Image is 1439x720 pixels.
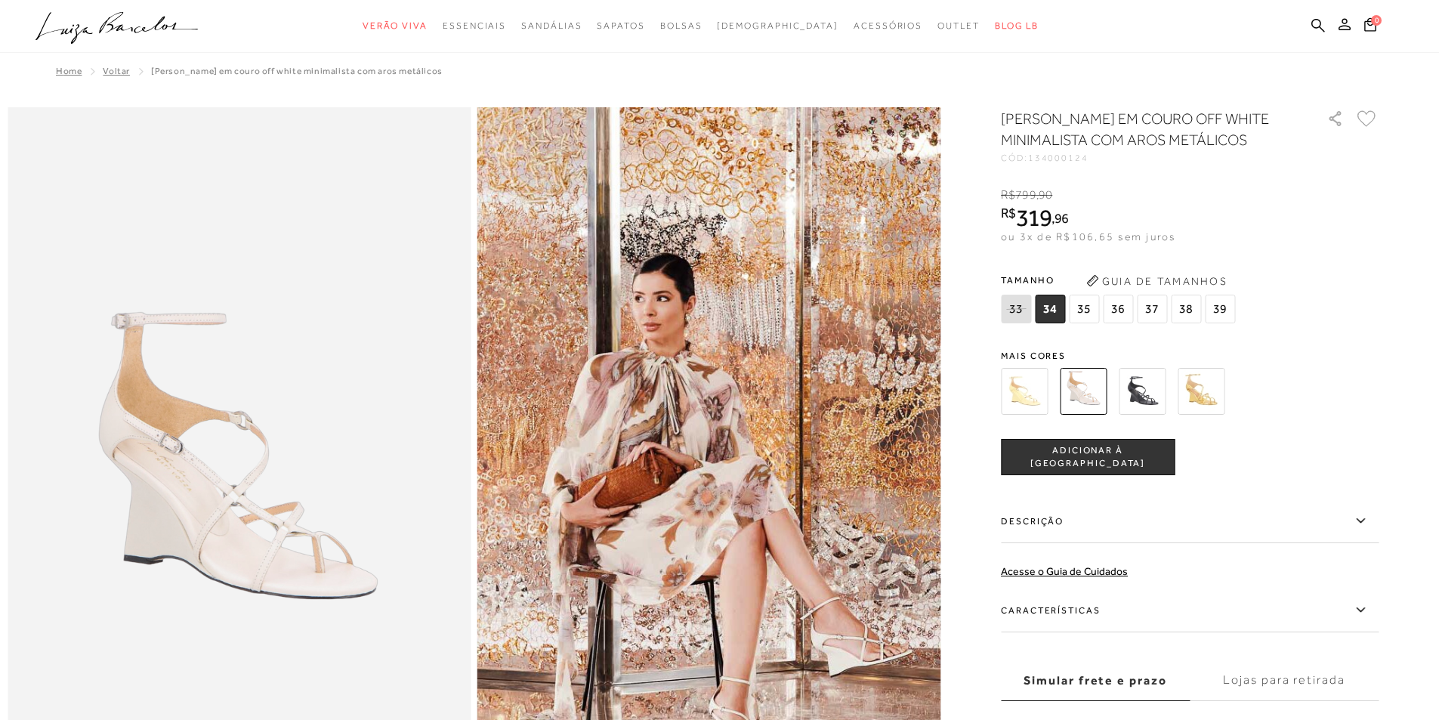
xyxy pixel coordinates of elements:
span: 96 [1055,210,1069,226]
button: Guia de Tamanhos [1081,269,1232,293]
span: ou 3x de R$106,65 sem juros [1001,230,1175,243]
h1: [PERSON_NAME] EM COURO OFF WHITE MINIMALISTA COM AROS METÁLICOS [1001,108,1284,150]
span: Essenciais [443,20,506,31]
span: 319 [1016,204,1051,231]
label: Características [1001,589,1379,632]
img: SANDÁLIA ANABELA METALIZADA DOURADA MINIMALISTA COM AROS METÁLICOS [1178,368,1224,415]
a: Voltar [103,66,130,76]
button: ADICIONAR À [GEOGRAPHIC_DATA] [1001,439,1175,475]
img: SANDÁLIA ANABELA EM COURO AMARELO PALHA MINIMALISTA COM AROS METÁLICOS [1001,368,1048,415]
i: R$ [1001,206,1016,220]
span: Bolsas [660,20,703,31]
div: CÓD: [1001,153,1303,162]
span: 39 [1205,295,1235,323]
span: 34 [1035,295,1065,323]
span: Acessórios [854,20,922,31]
span: 134000124 [1028,153,1089,163]
span: 38 [1171,295,1201,323]
span: Tamanho [1001,269,1239,292]
span: Sandálias [521,20,582,31]
a: categoryNavScreenReaderText [660,12,703,40]
label: Simular frete e prazo [1001,660,1190,701]
button: 0 [1360,17,1381,37]
a: categoryNavScreenReaderText [597,12,644,40]
img: SANDÁLIA ANABELA EM COURO OFF WHITE MINIMALISTA COM AROS METÁLICOS [1060,368,1107,415]
span: BLOG LB [995,20,1039,31]
span: 37 [1137,295,1167,323]
span: 35 [1069,295,1099,323]
a: Acesse o Guia de Cuidados [1001,565,1128,577]
a: categoryNavScreenReaderText [937,12,980,40]
span: ADICIONAR À [GEOGRAPHIC_DATA] [1002,444,1174,471]
span: 0 [1371,15,1382,26]
label: Descrição [1001,499,1379,543]
span: Verão Viva [363,20,428,31]
a: categoryNavScreenReaderText [443,12,506,40]
label: Lojas para retirada [1190,660,1379,701]
a: BLOG LB [995,12,1039,40]
i: R$ [1001,188,1015,202]
span: Outlet [937,20,980,31]
span: Sapatos [597,20,644,31]
span: 33 [1001,295,1031,323]
img: SANDÁLIA ANABELA EM COURO PRETO MINIMALISTA COM AROS METÁLICOS [1119,368,1166,415]
span: 90 [1039,188,1052,202]
i: , [1051,212,1069,225]
i: , [1036,188,1053,202]
span: [PERSON_NAME] EM COURO OFF WHITE MINIMALISTA COM AROS METÁLICOS [151,66,443,76]
a: categoryNavScreenReaderText [363,12,428,40]
a: noSubCategoriesText [717,12,838,40]
a: categoryNavScreenReaderText [521,12,582,40]
a: categoryNavScreenReaderText [854,12,922,40]
span: 799 [1015,188,1036,202]
a: Home [56,66,82,76]
span: 36 [1103,295,1133,323]
span: Mais cores [1001,351,1379,360]
span: [DEMOGRAPHIC_DATA] [717,20,838,31]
